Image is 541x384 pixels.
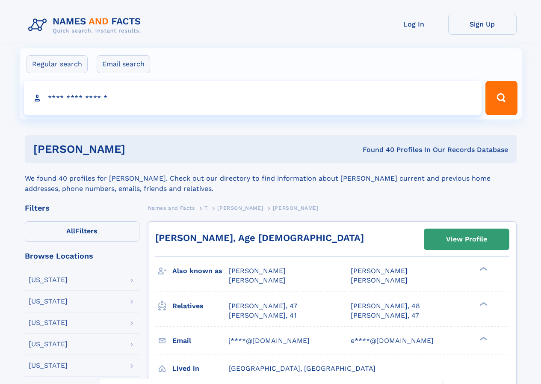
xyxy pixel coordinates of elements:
[485,81,517,115] button: Search Button
[351,301,420,311] a: [PERSON_NAME], 48
[24,81,482,115] input: search input
[217,202,263,213] a: [PERSON_NAME]
[29,362,68,369] div: [US_STATE]
[33,144,244,155] h1: [PERSON_NAME]
[229,301,297,311] a: [PERSON_NAME], 47
[97,55,150,73] label: Email search
[25,204,139,212] div: Filters
[273,205,319,211] span: [PERSON_NAME]
[244,145,508,155] div: Found 40 Profiles In Our Records Database
[172,299,229,313] h3: Relatives
[217,205,263,211] span: [PERSON_NAME]
[29,277,68,283] div: [US_STATE]
[29,298,68,305] div: [US_STATE]
[27,55,88,73] label: Regular search
[229,364,375,372] span: [GEOGRAPHIC_DATA], [GEOGRAPHIC_DATA]
[148,202,195,213] a: Names and Facts
[172,361,229,376] h3: Lived in
[478,336,488,341] div: ❯
[229,276,286,284] span: [PERSON_NAME]
[424,229,509,250] a: View Profile
[478,301,488,307] div: ❯
[172,333,229,348] h3: Email
[29,341,68,348] div: [US_STATE]
[25,163,517,194] div: We found 40 profiles for [PERSON_NAME]. Check out our directory to find information about [PERSON...
[66,227,75,235] span: All
[29,319,68,326] div: [US_STATE]
[25,221,139,242] label: Filters
[204,202,208,213] a: T
[204,205,208,211] span: T
[448,14,517,35] a: Sign Up
[25,252,139,260] div: Browse Locations
[351,267,408,275] span: [PERSON_NAME]
[351,276,408,284] span: [PERSON_NAME]
[380,14,448,35] a: Log In
[155,232,364,243] a: [PERSON_NAME], Age [DEMOGRAPHIC_DATA]
[229,267,286,275] span: [PERSON_NAME]
[351,311,419,320] a: [PERSON_NAME], 47
[478,266,488,272] div: ❯
[229,311,296,320] a: [PERSON_NAME], 41
[25,14,148,37] img: Logo Names and Facts
[172,264,229,278] h3: Also known as
[446,229,487,249] div: View Profile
